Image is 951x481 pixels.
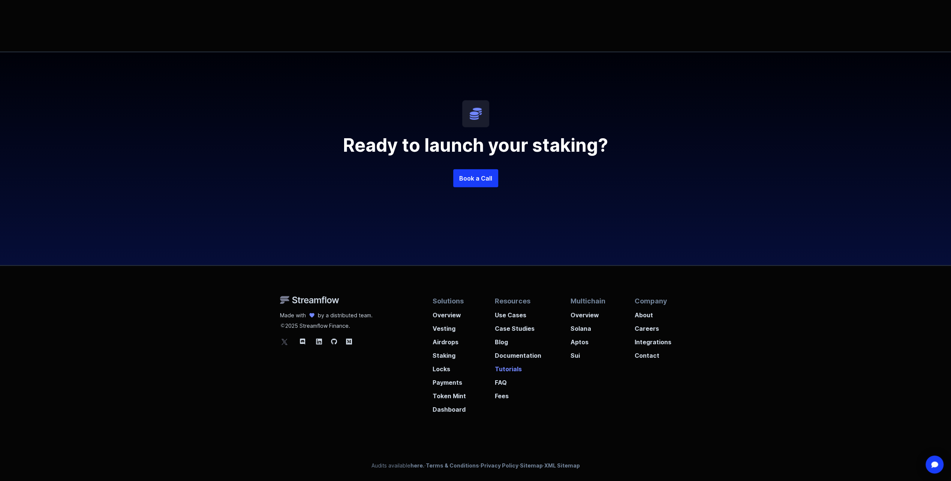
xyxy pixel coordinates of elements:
a: Payments [433,373,466,387]
a: FAQ [495,373,541,387]
p: Audits available · · · · [371,462,580,469]
a: XML Sitemap [544,462,580,469]
a: Privacy Policy [481,462,518,469]
a: Dashboard [433,400,466,414]
a: Fees [495,387,541,400]
a: Integrations [634,333,671,347]
a: Locks [433,360,466,373]
p: Made with [280,312,306,319]
img: Streamflow Logo [280,296,339,304]
div: Open Intercom Messenger [926,456,944,474]
p: Multichain [571,296,605,306]
a: Airdrops [433,333,466,347]
h2: Ready to launch your staking? [296,136,656,154]
p: Company [634,296,671,306]
a: About [634,306,671,320]
a: Case Studies [495,320,541,333]
a: Contact [634,347,671,360]
a: Terms & Conditions [426,462,479,469]
a: Tutorials [495,360,541,373]
p: Resources [495,296,541,306]
img: icon [462,100,489,127]
a: Solana [571,320,605,333]
p: 2025 Streamflow Finance. [280,319,373,330]
p: Solutions [433,296,466,306]
p: by a distributed team. [318,312,373,319]
a: Aptos [571,333,605,347]
a: Book a Call [453,169,498,187]
a: Staking [433,347,466,360]
a: Use Cases [495,306,541,320]
a: Vesting [433,320,466,333]
a: here. [410,462,424,469]
a: Sitemap [520,462,543,469]
a: Documentation [495,347,541,360]
a: Overview [433,306,466,320]
a: Token Mint [433,387,466,400]
a: Sui [571,347,605,360]
a: Careers [634,320,671,333]
a: Overview [571,306,605,320]
a: Blog [495,333,541,347]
